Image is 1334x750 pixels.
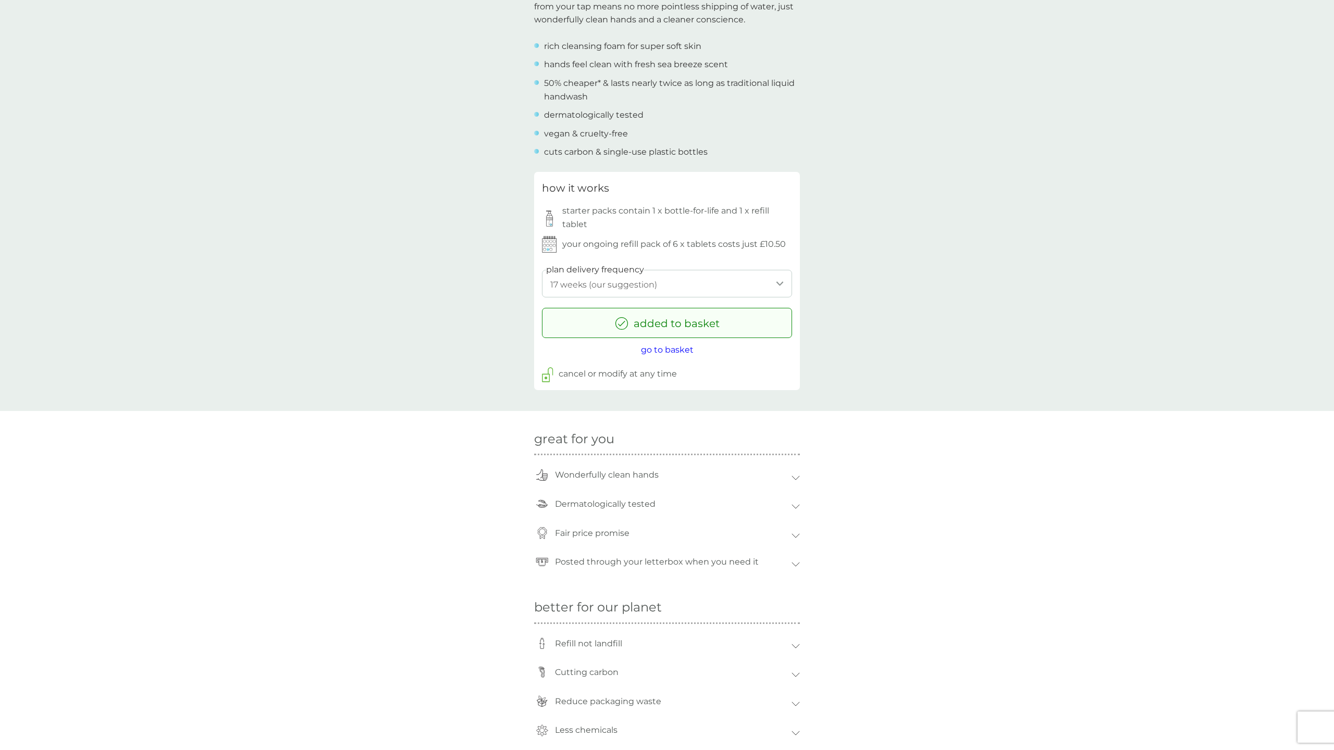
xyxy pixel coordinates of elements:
h2: better for our planet [534,600,800,615]
p: cuts carbon & single-use plastic bottles [544,145,708,159]
p: Dermatologically tested [550,492,661,516]
h2: great for you [534,432,800,447]
img: coin-icon.svg [536,527,548,539]
p: Wonderfully clean hands [550,463,664,487]
p: Reduce packaging waste [550,690,666,714]
p: 50% cheaper* & lasts nearly twice as long as traditional liquid handwash [544,77,800,103]
h3: how it works [542,180,609,196]
p: cancel or modify at any time [559,367,677,381]
p: added to basket [634,315,720,332]
img: sensitive-dermo-tested-icon.svg [536,498,548,510]
p: Refill not landfill [550,632,627,656]
img: chemicals-icon.svg [536,724,548,736]
p: rich cleansing foam for super soft skin [544,40,701,53]
p: vegan & cruelty-free [544,127,628,141]
label: plan delivery frequency [546,263,644,277]
img: bottle-icon.svg [536,637,548,649]
img: plastic-free-packaging-icon.svg [536,695,548,707]
p: starter packs contain 1 x bottle-for-life and 1 x refill tablet [562,204,792,231]
p: dermatologically tested [544,108,644,122]
p: your ongoing refill pack of 6 x tablets costs just £10.50 [562,238,786,251]
p: Cutting carbon [550,660,624,684]
p: Posted through your letterbox when you need it [550,550,764,574]
button: go to basket [641,343,694,357]
img: CO2-icon.svg [536,666,548,678]
button: added to basket [542,308,792,338]
img: letterbox-icon.svg [536,556,548,568]
p: Fair price promise [550,521,635,545]
p: Less chemicals [550,718,623,742]
img: thumbs-up-icon.svg [536,469,548,481]
span: go to basket [641,345,694,355]
p: hands feel clean with fresh sea breeze scent [544,58,728,71]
